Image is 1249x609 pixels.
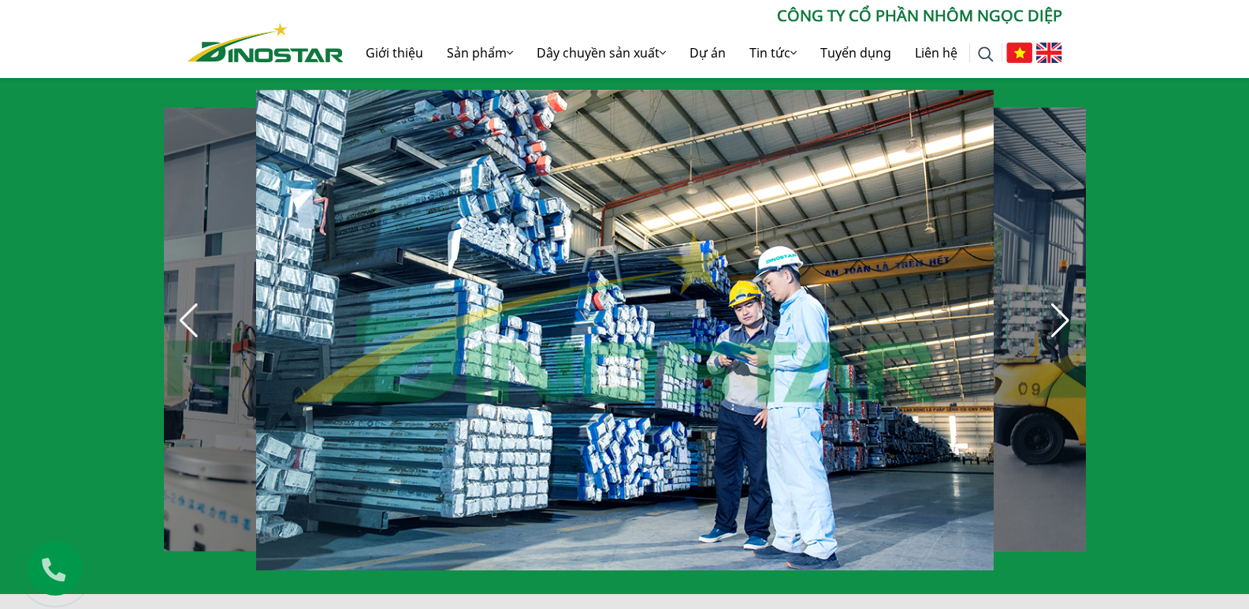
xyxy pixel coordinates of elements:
a: Tuyển dụng [809,28,903,78]
img: Nhôm Dinostar [188,23,344,62]
a: Dây chuyền sản xuất [525,28,678,78]
img: Tiếng Việt [1006,43,1032,63]
a: Liên hệ [903,28,969,78]
img: English [1036,43,1062,63]
a: Tin tức [738,28,809,78]
a: Sản phẩm [435,28,525,78]
a: Nhôm Dinostar [188,20,344,61]
img: search [978,46,994,62]
div: Next slide [1043,303,1078,338]
a: Giới thiệu [354,28,435,78]
p: CÔNG TY CỔ PHẦN NHÔM NGỌC DIỆP [344,4,1062,28]
a: Dự án [678,28,738,78]
div: 20 / 30 [256,90,994,571]
div: Previous slide [172,303,206,338]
